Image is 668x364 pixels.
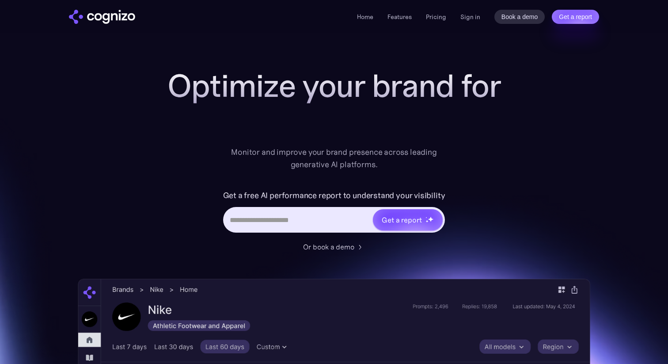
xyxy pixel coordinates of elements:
[223,188,445,203] label: Get a free AI performance report to understand your visibility
[460,11,480,22] a: Sign in
[69,10,135,24] a: home
[494,10,545,24] a: Book a demo
[357,13,373,21] a: Home
[426,13,446,21] a: Pricing
[223,188,445,237] form: Hero URL Input Form
[303,241,365,252] a: Or book a demo
[382,215,421,225] div: Get a report
[372,208,444,231] a: Get a reportstarstarstar
[552,10,599,24] a: Get a report
[425,220,429,223] img: star
[387,13,412,21] a: Features
[425,217,427,218] img: star
[428,216,433,222] img: star
[303,241,354,252] div: Or book a demo
[69,10,135,24] img: cognizo logo
[225,146,443,171] div: Monitor and improve your brand presence across leading generative AI platforms.
[157,68,511,103] h1: Optimize your brand for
